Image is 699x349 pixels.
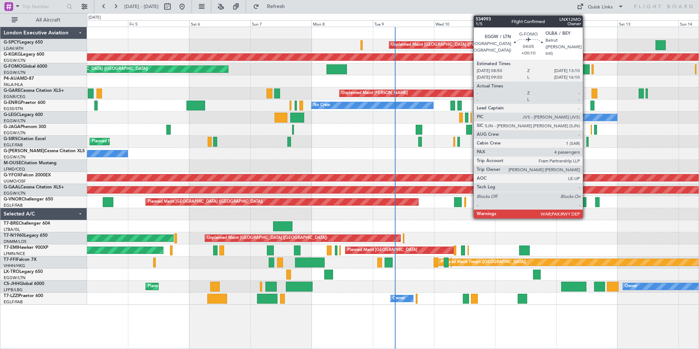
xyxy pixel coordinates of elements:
[4,40,43,45] a: G-SPCYLegacy 650
[4,46,23,51] a: LGAV/ATH
[128,20,189,27] div: Fri 5
[4,258,37,262] a: T7-FFIFalcon 7X
[4,173,20,177] span: G-YFOX
[4,221,19,226] span: T7-BRE
[4,270,19,274] span: LX-TRO
[4,287,23,293] a: LFPB/LBG
[556,20,617,27] div: Fri 12
[4,251,25,256] a: LFMN/NCE
[4,166,25,172] a: LFMD/CEQ
[4,270,43,274] a: LX-TROLegacy 650
[4,149,44,153] span: G-[PERSON_NAME]
[4,294,19,298] span: T7-LZZI
[4,154,26,160] a: EGGW/LTN
[4,263,25,269] a: VHHH/HKG
[148,196,263,207] div: Planned Maint [GEOGRAPHIC_DATA] ([GEOGRAPHIC_DATA])
[347,245,417,256] div: Planned Maint [GEOGRAPHIC_DATA]
[4,89,64,93] a: G-GARECessna Citation XLS+
[4,70,26,75] a: EGGW/LTN
[4,258,16,262] span: T7-FFI
[4,40,19,45] span: G-SPCY
[124,3,159,10] span: [DATE] - [DATE]
[4,149,85,153] a: G-[PERSON_NAME]Cessna Citation XLS
[4,197,53,202] a: G-VNORChallenger 650
[4,89,20,93] span: G-GARE
[4,221,50,226] a: T7-BREChallenger 604
[625,281,637,292] div: Owner
[19,18,77,23] span: All Aircraft
[4,227,20,232] a: LTBA/ISL
[4,282,19,286] span: CS-JHH
[573,1,627,12] button: Quick Links
[261,4,291,9] span: Refresh
[4,294,43,298] a: T7-LZZIPraetor 600
[4,233,24,238] span: T7-N1960
[22,1,64,12] input: Trip Number
[4,94,26,100] a: EGNR/CEG
[4,113,19,117] span: G-LEGC
[434,20,495,27] div: Wed 10
[4,52,21,57] span: G-KGKG
[4,185,64,189] a: G-GAALCessna Citation XLS+
[341,88,408,99] div: Unplanned Maint [PERSON_NAME]
[4,64,22,69] span: G-FOMO
[8,14,79,26] button: All Aircraft
[250,20,311,27] div: Sun 7
[393,293,405,304] div: Owner
[497,112,509,123] div: Owner
[495,20,556,27] div: Thu 11
[4,299,23,305] a: EGLF/FAB
[207,233,327,244] div: Unplanned Maint [GEOGRAPHIC_DATA] ([GEOGRAPHIC_DATA])
[4,161,21,165] span: M-OUSE
[311,20,373,27] div: Mon 8
[4,58,26,63] a: EGGW/LTN
[4,101,21,105] span: G-ENRG
[4,173,51,177] a: G-YFOXFalcon 2000EX
[189,20,250,27] div: Sat 6
[4,161,57,165] a: M-OUSECitation Mustang
[4,245,18,250] span: T7-EMI
[33,64,148,75] div: Planned Maint [GEOGRAPHIC_DATA] ([GEOGRAPHIC_DATA])
[4,179,26,184] a: UUMO/OSF
[4,282,44,286] a: CS-JHHGlobal 6000
[617,20,679,27] div: Sat 13
[250,1,294,12] button: Refresh
[4,197,22,202] span: G-VNOR
[4,130,26,136] a: EGGW/LTN
[4,101,45,105] a: G-ENRGPraetor 600
[4,113,43,117] a: G-LEGCLegacy 600
[373,20,434,27] div: Tue 9
[4,125,20,129] span: G-JAGA
[4,245,48,250] a: T7-EMIHawker 900XP
[4,239,26,244] a: DNMM/LOS
[4,191,26,196] a: EGGW/LTN
[88,15,101,21] div: [DATE]
[4,106,23,112] a: EGSS/STN
[520,64,635,75] div: Planned Maint [GEOGRAPHIC_DATA] ([GEOGRAPHIC_DATA])
[4,137,46,141] a: G-SIRSCitation Excel
[517,124,632,135] div: Planned Maint [GEOGRAPHIC_DATA] ([GEOGRAPHIC_DATA])
[4,125,46,129] a: G-JAGAPhenom 300
[67,20,128,27] div: Thu 4
[4,118,26,124] a: EGGW/LTN
[148,281,263,292] div: Planned Maint [GEOGRAPHIC_DATA] ([GEOGRAPHIC_DATA])
[4,137,18,141] span: G-SIRS
[441,257,526,268] div: Planned Maint Tianjin ([GEOGRAPHIC_DATA])
[92,136,207,147] div: Planned Maint [GEOGRAPHIC_DATA] ([GEOGRAPHIC_DATA])
[4,142,23,148] a: EGLF/FAB
[4,275,26,281] a: EGGW/LTN
[391,40,510,50] div: Unplanned Maint [GEOGRAPHIC_DATA] ([PERSON_NAME] Intl)
[4,76,34,81] a: P4-AUAMD-87
[4,203,23,208] a: EGLF/FAB
[4,82,23,87] a: FALA/HLA
[4,185,20,189] span: G-GAAL
[4,76,20,81] span: P4-AUA
[313,100,330,111] div: No Crew
[4,64,47,69] a: G-FOMOGlobal 6000
[4,52,44,57] a: G-KGKGLegacy 600
[4,233,48,238] a: T7-N1960Legacy 650
[588,4,613,11] div: Quick Links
